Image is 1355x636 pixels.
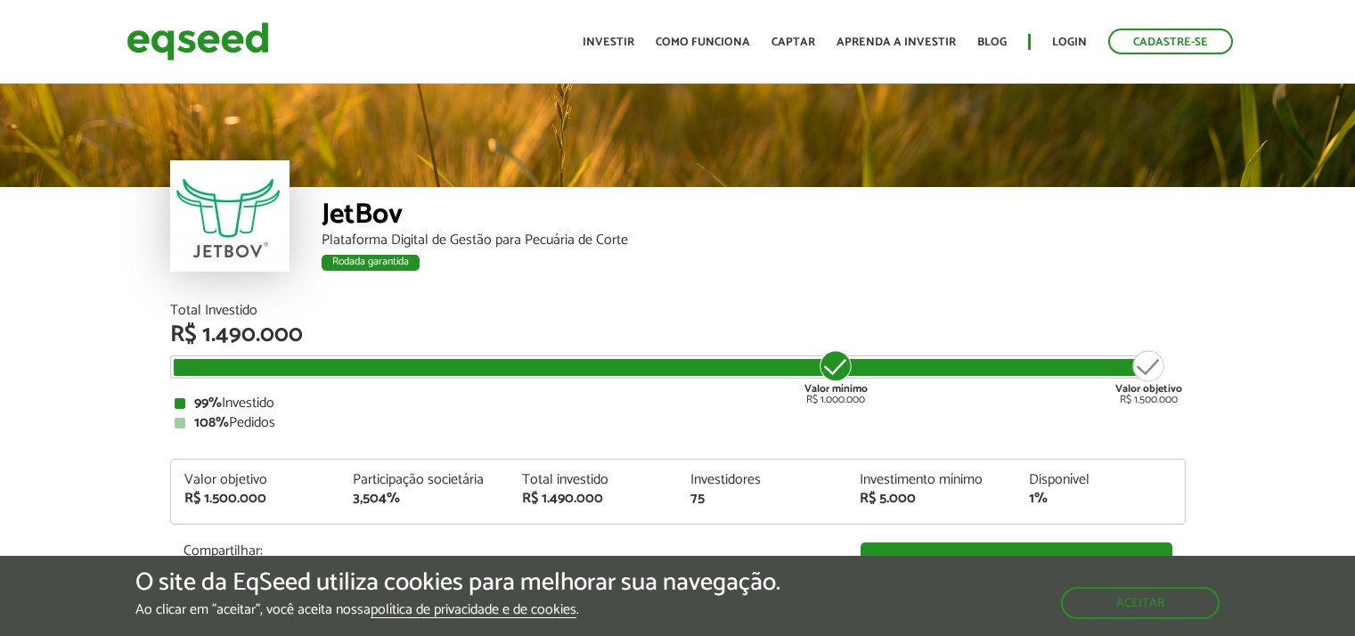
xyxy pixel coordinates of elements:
[1052,37,1087,48] a: Login
[322,233,1186,248] div: Plataforma Digital de Gestão para Pecuária de Corte
[837,37,956,48] a: Aprenda a investir
[860,492,1002,506] div: R$ 5.000
[127,18,269,65] img: EqSeed
[690,473,833,487] div: Investidores
[353,473,495,487] div: Participação societária
[170,304,1186,318] div: Total Investido
[184,542,834,559] p: Compartilhar:
[1061,587,1220,619] button: Aceitar
[371,603,576,618] a: política de privacidade e de cookies
[194,391,222,415] strong: 99%
[690,492,833,506] div: 75
[175,396,1181,411] div: Investido
[1029,492,1171,506] div: 1%
[135,569,780,597] h5: O site da EqSeed utiliza cookies para melhorar sua navegação.
[860,473,1002,487] div: Investimento mínimo
[353,492,495,506] div: 3,504%
[804,380,868,397] strong: Valor mínimo
[771,37,815,48] a: Captar
[977,37,1007,48] a: Blog
[1108,29,1233,54] a: Cadastre-se
[135,601,780,618] p: Ao clicar em "aceitar", você aceita nossa .
[322,200,1186,233] div: JetBov
[1029,473,1171,487] div: Disponível
[322,255,420,271] div: Rodada garantida
[170,323,1186,347] div: R$ 1.490.000
[583,37,634,48] a: Investir
[656,37,750,48] a: Como funciona
[522,492,665,506] div: R$ 1.490.000
[1115,348,1182,405] div: R$ 1.500.000
[522,473,665,487] div: Total investido
[175,416,1181,430] div: Pedidos
[1115,380,1182,397] strong: Valor objetivo
[184,473,327,487] div: Valor objetivo
[803,348,869,405] div: R$ 1.000.000
[184,492,327,506] div: R$ 1.500.000
[194,411,229,435] strong: 108%
[861,542,1172,583] a: Investir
